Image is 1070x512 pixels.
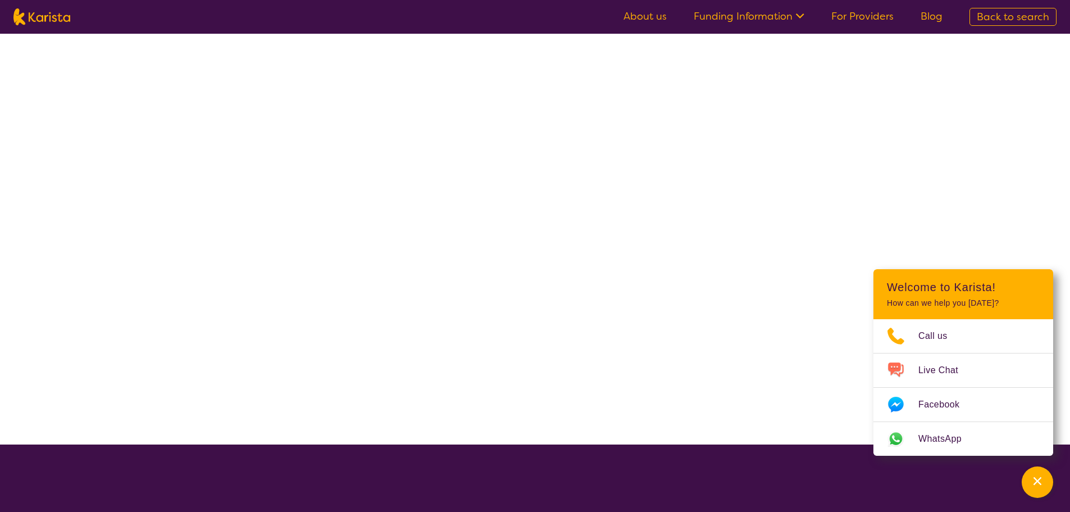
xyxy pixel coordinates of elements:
[921,10,942,23] a: Blog
[873,422,1053,456] a: Web link opens in a new tab.
[831,10,894,23] a: For Providers
[623,10,667,23] a: About us
[918,431,975,447] span: WhatsApp
[13,8,70,25] img: Karista logo
[1022,466,1053,498] button: Channel Menu
[873,319,1053,456] ul: Choose channel
[918,362,972,379] span: Live Chat
[977,10,1049,24] span: Back to search
[887,298,1040,308] p: How can we help you [DATE]?
[694,10,804,23] a: Funding Information
[918,396,973,413] span: Facebook
[918,328,961,345] span: Call us
[887,280,1040,294] h2: Welcome to Karista!
[969,8,1057,26] a: Back to search
[873,269,1053,456] div: Channel Menu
